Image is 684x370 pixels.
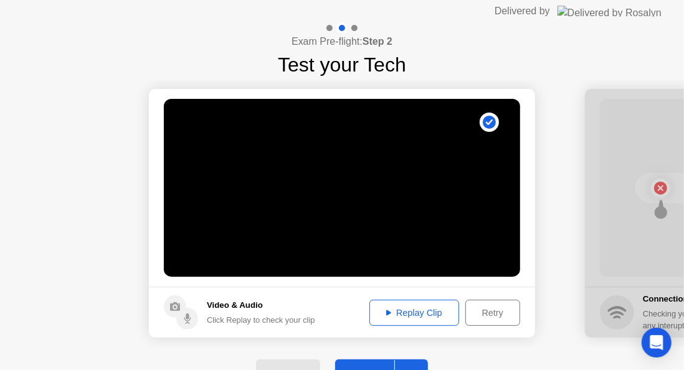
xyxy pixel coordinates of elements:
h5: Video & Audio [207,299,315,312]
h1: Test your Tech [278,50,406,80]
div: Delivered by [495,4,550,19]
img: Delivered by Rosalyn [558,6,662,17]
div: . . . [382,113,397,127]
button: Replay Clip [369,300,459,326]
div: ! [374,113,389,127]
div: Retry [470,308,516,318]
div: Replay Clip [374,308,455,318]
div: Open Intercom Messenger [642,328,672,358]
button: Retry [465,300,520,326]
b: Step 2 [363,36,392,47]
h4: Exam Pre-flight: [292,34,392,49]
div: Click Replay to check your clip [207,314,315,326]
